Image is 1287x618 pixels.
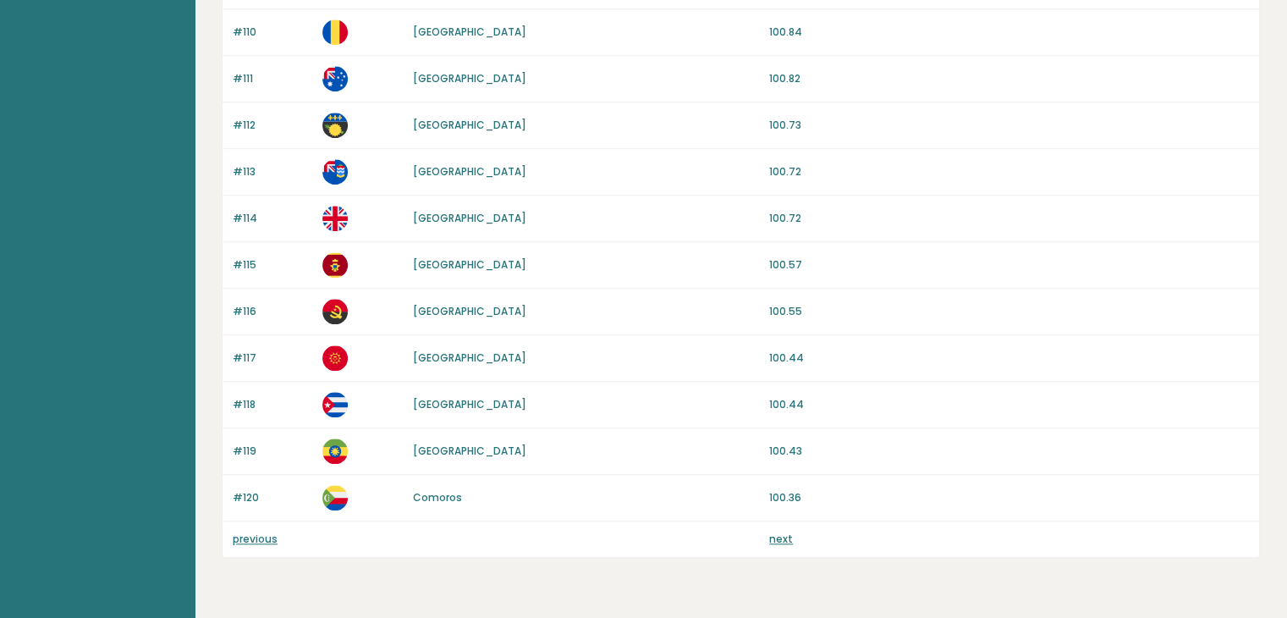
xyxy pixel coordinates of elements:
[769,397,1249,412] p: 100.44
[769,71,1249,86] p: 100.82
[413,211,526,225] a: [GEOGRAPHIC_DATA]
[413,164,526,179] a: [GEOGRAPHIC_DATA]
[322,206,348,231] img: gb.svg
[233,532,278,546] a: previous
[769,25,1249,40] p: 100.84
[769,211,1249,226] p: 100.72
[413,257,526,272] a: [GEOGRAPHIC_DATA]
[322,159,348,185] img: ky.svg
[413,118,526,132] a: [GEOGRAPHIC_DATA]
[233,164,312,179] p: #113
[769,350,1249,366] p: 100.44
[233,304,312,319] p: #116
[413,444,526,458] a: [GEOGRAPHIC_DATA]
[769,532,793,546] a: next
[322,392,348,417] img: cu.svg
[413,490,462,505] a: Comoros
[322,439,348,464] img: et.svg
[233,257,312,273] p: #115
[413,25,526,39] a: [GEOGRAPHIC_DATA]
[233,397,312,412] p: #118
[233,350,312,366] p: #117
[233,211,312,226] p: #114
[769,257,1249,273] p: 100.57
[322,19,348,45] img: ro.svg
[413,304,526,318] a: [GEOGRAPHIC_DATA]
[769,164,1249,179] p: 100.72
[233,118,312,133] p: #112
[233,444,312,459] p: #119
[769,444,1249,459] p: 100.43
[413,350,526,365] a: [GEOGRAPHIC_DATA]
[322,299,348,324] img: ao.svg
[322,113,348,138] img: gp.svg
[322,345,348,371] img: kg.svg
[413,71,526,86] a: [GEOGRAPHIC_DATA]
[233,71,312,86] p: #111
[322,485,348,510] img: km.svg
[769,118,1249,133] p: 100.73
[769,490,1249,505] p: 100.36
[322,252,348,278] img: me.svg
[769,304,1249,319] p: 100.55
[413,397,526,411] a: [GEOGRAPHIC_DATA]
[322,66,348,91] img: au.svg
[233,25,312,40] p: #110
[233,490,312,505] p: #120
